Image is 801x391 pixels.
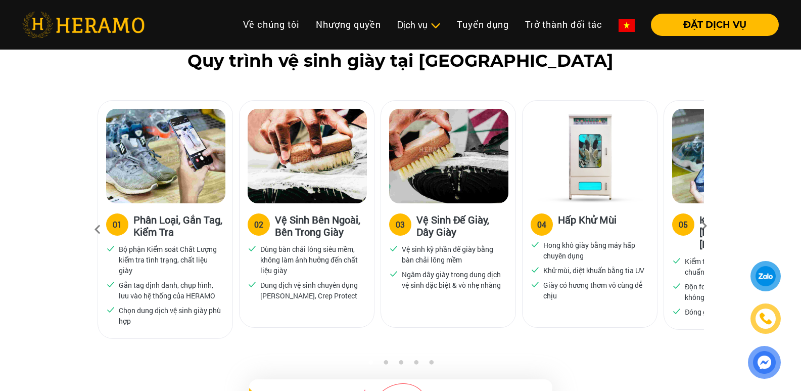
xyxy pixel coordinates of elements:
img: checked.svg [106,244,115,253]
img: checked.svg [248,244,257,253]
p: Kiểm tra chất lượng xử lý đạt chuẩn [685,256,787,277]
img: subToggleIcon [430,21,441,31]
img: checked.svg [531,265,540,274]
p: Dung dịch vệ sinh chuyên dụng [PERSON_NAME], Crep Protect [260,280,362,301]
p: Vệ sinh kỹ phần đế giày bằng bàn chải lông mềm [402,244,504,265]
img: Heramo quy trinh ve sinh de giay day giay [389,109,508,203]
h3: Phân Loại, Gắn Tag, Kiểm Tra [133,213,224,238]
div: Dịch vụ [397,18,441,32]
button: ĐẶT DỊCH VỤ [651,14,779,36]
h3: Vệ Sinh Bên Ngoài, Bên Trong Giày [275,213,366,238]
p: Gắn tag định danh, chụp hình, lưu vào hệ thống của HERAMO [119,280,221,301]
img: vn-flag.png [619,19,635,32]
img: checked.svg [672,307,681,316]
img: checked.svg [389,269,398,278]
img: checked.svg [531,240,540,249]
a: ĐẶT DỊCH VỤ [643,20,779,29]
img: Heramo quy trinh ve sinh kiem tra chat luong dong goi [672,109,791,203]
button: 4 [411,360,421,370]
img: checked.svg [389,244,398,253]
img: checked.svg [106,280,115,289]
p: Giày có hương thơm vô cùng dễ chịu [543,280,645,301]
img: checked.svg [248,280,257,289]
h2: Quy trình vệ sinh giày tại [GEOGRAPHIC_DATA] [22,51,779,71]
div: 05 [679,219,688,231]
button: 1 [365,360,375,370]
img: Heramo quy trinh ve sinh hap khu mui giay bang may hap uv [531,109,650,203]
img: phone-icon [758,311,773,326]
p: Hong khô giày bằng máy hấp chuyên dụng [543,240,645,261]
p: Ngâm dây giày trong dung dịch vệ sinh đặc biệt & vò nhẹ nhàng [402,269,504,290]
div: 03 [396,219,405,231]
p: Chọn dung dịch vệ sinh giày phù hợp [119,305,221,326]
p: Bộ phận Kiểm soát Chất Lượng kiểm tra tình trạng, chất liệu giày [119,244,221,276]
h3: Kiểm Tra Chất [PERSON_NAME] & [PERSON_NAME] [699,213,790,250]
div: 04 [537,219,546,231]
a: phone-icon [751,304,780,333]
a: Nhượng quyền [308,14,389,35]
p: Độn foam để giữ form giày không biến dạng [685,281,787,302]
a: Về chúng tôi [235,14,308,35]
div: 02 [254,219,263,231]
img: Heramo quy trinh ve sinh giay ben ngoai ben trong [248,109,367,203]
button: 3 [396,360,406,370]
a: Trở thành đối tác [517,14,610,35]
button: 2 [381,360,391,370]
p: Đóng gói & giao đến khách hàng [685,307,786,317]
img: heramo-logo.png [22,12,145,38]
div: 01 [113,219,122,231]
img: checked.svg [672,256,681,265]
button: 5 [426,360,436,370]
a: Tuyển dụng [449,14,517,35]
img: checked.svg [531,280,540,289]
h3: Hấp Khử Mùi [558,213,617,234]
img: checked.svg [106,305,115,314]
p: Dùng bàn chải lông siêu mềm, không làm ảnh hưởng đến chất liệu giày [260,244,362,276]
img: Heramo quy trinh ve sinh giay phan loai gan tag kiem tra [106,109,225,203]
p: Khử mùi, diệt khuẩn bằng tia UV [543,265,644,276]
h3: Vệ Sinh Đế Giày, Dây Giày [416,213,507,238]
img: checked.svg [672,281,681,290]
